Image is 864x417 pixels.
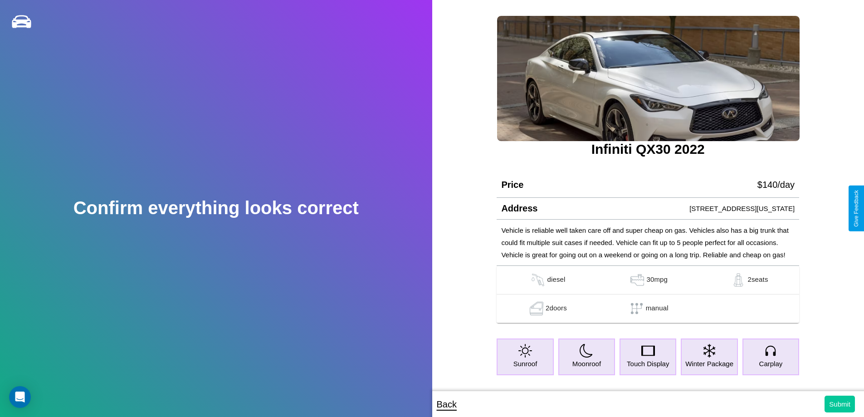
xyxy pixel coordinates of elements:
[825,396,855,412] button: Submit
[501,203,537,214] h4: Address
[759,358,783,370] p: Carplay
[501,180,523,190] h4: Price
[437,396,457,412] p: Back
[501,224,795,261] p: Vehicle is reliable well taken care off and super cheap on gas. Vehicles also has a big trunk tha...
[546,302,567,315] p: 2 doors
[497,266,799,323] table: simple table
[646,302,669,315] p: manual
[9,386,31,408] div: Open Intercom Messenger
[747,273,768,287] p: 2 seats
[853,190,859,227] div: Give Feedback
[628,273,646,287] img: gas
[527,302,546,315] img: gas
[513,358,537,370] p: Sunroof
[627,358,669,370] p: Touch Display
[757,177,795,193] p: $ 140 /day
[685,358,733,370] p: Winter Package
[547,273,565,287] p: diesel
[572,358,601,370] p: Moonroof
[529,273,547,287] img: gas
[689,202,795,215] p: [STREET_ADDRESS][US_STATE]
[646,273,668,287] p: 30 mpg
[729,273,747,287] img: gas
[497,142,799,157] h3: Infiniti QX30 2022
[73,198,359,218] h2: Confirm everything looks correct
